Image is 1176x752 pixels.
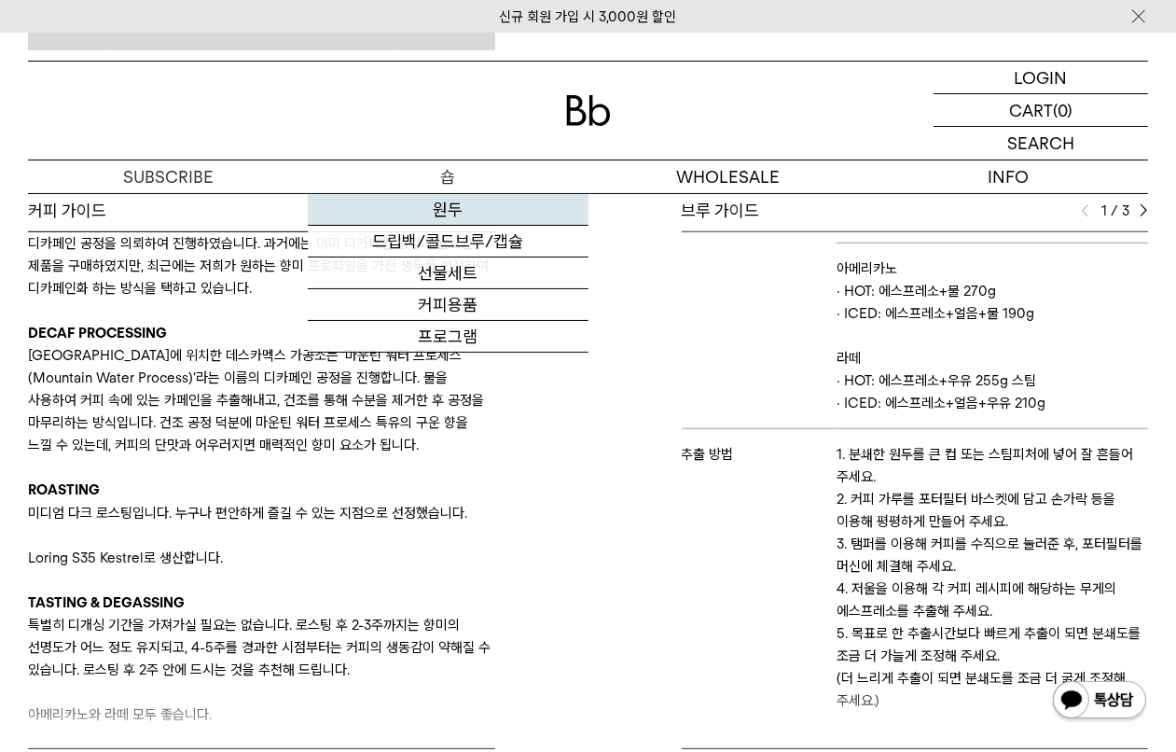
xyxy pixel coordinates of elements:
[837,622,1148,667] p: 5. 목표로 한 추출시간보다 빠르게 추출이 되면 분쇄도를 조금 더 가늘게 조정해 주세요.
[28,547,495,569] p: Loring S35 Kestrel로 생산합니다.
[308,226,588,258] a: 드립백/콜드브루/캡슐
[1009,94,1053,126] p: CART
[837,443,1148,488] p: 1. 분쇄한 원두를 큰 컵 또는 스팀피처에 넣어 잘 흔들어 주세요.
[1111,200,1118,222] span: /
[837,258,1148,280] p: 아메리카노
[308,321,588,353] a: 프로그램
[837,347,1148,369] p: 라떼
[1099,200,1107,222] span: 1
[28,481,100,498] b: ROASTING
[837,280,1148,302] p: · HOT: 에스프레소+물 270g
[308,258,588,289] a: 선물세트
[500,8,677,25] a: 신규 회원 가입 시 3,000원 할인
[837,667,1148,712] p: (더 느리게 추출이 되면 분쇄도를 조금 더 굵게 조정해 주세요.)
[28,200,495,222] div: 커피 가이드
[682,443,837,466] p: 추출 방법
[837,302,1148,325] p: · ICED: 에스프레소+얼음+물 190g
[28,502,495,524] p: 미디엄 다크 로스팅입니다. 누구나 편안하게 즐길 수 있는 지점으로 선정했습니다.
[837,533,1148,578] p: 3. 탬퍼를 이용해 커피를 수직으로 눌러준 후, 포터필터를 머신에 체결해 주세요.
[1053,94,1072,126] p: (0)
[1015,62,1068,93] p: LOGIN
[588,160,868,193] p: WHOLESALE
[837,369,1148,392] p: · HOT: 에스프레소+우유 255g 스팀
[566,95,611,126] img: 로고
[934,94,1148,127] a: CART (0)
[28,594,185,611] b: TASTING & DEGASSING
[837,392,1148,414] p: · ICED: 에스프레소+얼음+우유 210g
[28,325,167,341] b: DECAF PROCESSING
[837,488,1148,533] p: 2. 커피 가루를 포터필터 바스켓에 담고 손가락 등을 이용해 평평하게 만들어 주세요.
[1007,127,1074,160] p: SEARCH
[1122,200,1130,222] span: 3
[682,200,1149,222] div: 브루 가이드
[934,62,1148,94] a: LOGIN
[868,160,1148,193] p: INFO
[308,160,588,193] a: 숍
[837,578,1148,622] p: 4. 저울을 이용해 각 커피 레시피에 해당하는 무게의 에스프레소를 추출해 주세요.
[28,210,495,299] p: 양질의 페루 생두를 1차적으로 선별한 후, 멕시코 데스카멕스(Descamex) 가공소에 디카페인 공정을 의뢰하여 진행하였습니다. 과거에는 이미 디카페인 공정이 완료된 제품을 ...
[28,344,495,456] p: [GEOGRAPHIC_DATA]에 위치한 데스카멕스 가공소는 ‘마운틴 워터 프로세스(Mountain Water Process)’라는 이름의 디카페인 공정을 진행합니다. 물을 ...
[308,194,588,226] a: 원두
[1051,679,1148,724] img: 카카오톡 채널 1:1 채팅 버튼
[308,289,588,321] a: 커피용품
[28,614,495,681] p: 특별히 디개싱 기간을 가져가실 필요는 없습니다. 로스팅 후 2-3주까지는 향미의 선명도가 어느 정도 유지되고, 4-5주를 경과한 시점부터는 커피의 생동감이 약해질 수 있습니다...
[28,160,308,193] a: SUBSCRIBE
